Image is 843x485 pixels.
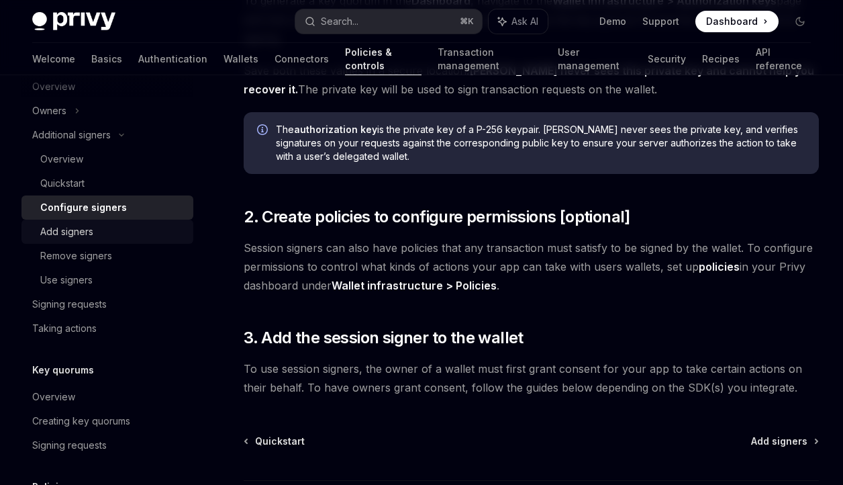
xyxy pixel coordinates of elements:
[695,11,779,32] a: Dashboard
[294,124,377,135] strong: authorization key
[21,220,193,244] a: Add signers
[32,389,75,405] div: Overview
[599,15,626,28] a: Demo
[32,437,107,453] div: Signing requests
[21,171,193,195] a: Quickstart
[32,413,130,429] div: Creating key quorums
[21,433,193,457] a: Signing requests
[511,15,538,28] span: Ask AI
[648,43,686,75] a: Security
[40,175,85,191] div: Quickstart
[751,435,807,448] span: Add signers
[40,200,127,216] div: Configure signers
[276,123,805,163] span: The is the private key of a P-256 keypair. [PERSON_NAME] never sees the private key, and verifies...
[460,16,474,27] span: ⌘ K
[751,435,817,448] a: Add signers
[257,124,270,138] svg: Info
[275,43,329,75] a: Connectors
[32,127,111,143] div: Additional signers
[438,43,542,75] a: Transaction management
[244,327,524,349] span: 3. Add the session signer to the wallet
[32,12,115,31] img: dark logo
[40,272,93,288] div: Use signers
[21,385,193,409] a: Overview
[489,9,548,34] button: Ask AI
[32,103,66,119] div: Owners
[699,260,740,274] a: policies
[295,9,482,34] button: Search...⌘K
[40,248,112,264] div: Remove signers
[21,292,193,316] a: Signing requests
[91,43,122,75] a: Basics
[32,43,75,75] a: Welcome
[21,316,193,341] a: Taking actions
[321,13,358,30] div: Search...
[756,43,811,75] a: API reference
[21,147,193,171] a: Overview
[40,224,93,240] div: Add signers
[138,43,207,75] a: Authentication
[642,15,679,28] a: Support
[32,320,97,337] div: Taking actions
[40,151,83,167] div: Overview
[32,362,94,378] h5: Key quorums
[244,206,630,228] span: 2. Create policies to configure permissions [optional]
[21,195,193,220] a: Configure signers
[21,244,193,268] a: Remove signers
[224,43,258,75] a: Wallets
[244,238,819,295] span: Session signers can also have policies that any transaction must satisfy to be signed by the wall...
[245,435,305,448] a: Quickstart
[21,409,193,433] a: Creating key quorums
[332,279,497,292] strong: Wallet infrastructure > Policies
[21,268,193,292] a: Use signers
[244,359,819,397] span: To use session signers, the owner of a wallet must first grant consent for your app to take certa...
[558,43,632,75] a: User management
[345,43,421,75] a: Policies & controls
[255,435,305,448] span: Quickstart
[789,11,811,32] button: Toggle dark mode
[706,15,758,28] span: Dashboard
[244,61,819,99] span: Save both these values in a secure location. The private key will be used to sign transaction req...
[32,296,107,312] div: Signing requests
[702,43,740,75] a: Recipes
